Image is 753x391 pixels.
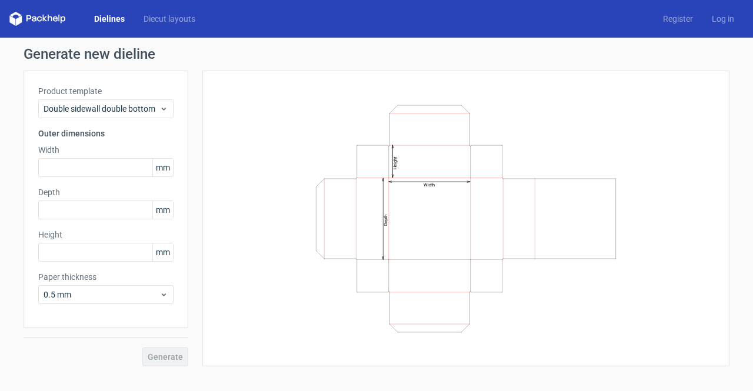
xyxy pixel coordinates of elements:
[702,13,744,25] a: Log in
[38,128,174,139] h3: Outer dimensions
[654,13,702,25] a: Register
[38,144,174,156] label: Width
[38,271,174,283] label: Paper thickness
[424,182,435,188] text: Width
[44,103,159,115] span: Double sidewall double bottom
[152,201,173,219] span: mm
[24,47,729,61] h1: Generate new dieline
[85,13,134,25] a: Dielines
[152,159,173,176] span: mm
[152,243,173,261] span: mm
[38,85,174,97] label: Product template
[392,156,398,169] text: Height
[38,229,174,240] label: Height
[134,13,205,25] a: Diecut layouts
[38,186,174,198] label: Depth
[383,215,388,226] text: Depth
[44,289,159,300] span: 0.5 mm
